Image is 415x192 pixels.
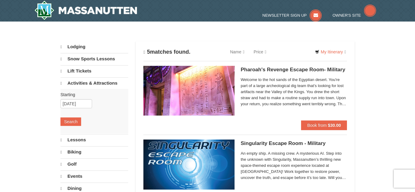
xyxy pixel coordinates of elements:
[60,53,128,65] a: Snow Sports Lessons
[241,67,347,73] h5: Pharoah's Revenge Escape Room- Military
[34,1,137,20] img: Massanutten Resort Logo
[147,49,150,55] span: 5
[328,123,341,128] strong: $30.00
[60,170,128,182] a: Events
[60,41,128,52] a: Lodging
[34,1,137,20] a: Massanutten Resort
[60,134,128,146] a: Lessons
[241,150,347,181] span: An empty ship. A missing crew. A mysterious AI. Step into the unknown with Singularity, Massanutt...
[60,117,81,126] button: Search
[333,13,376,18] a: Owner's Site
[241,77,347,107] span: Welcome to the hot sands of the Egyptian desert. You're part of a large archeological dig team th...
[143,66,235,116] img: 6619913-410-20a124c9.jpg
[307,123,327,128] span: Book from
[60,65,128,77] a: Lift Tickets
[60,77,128,89] a: Activities & Attractions
[262,13,322,18] a: Newsletter Sign Up
[249,46,271,58] a: Price
[333,13,361,18] span: Owner's Site
[60,146,128,158] a: Biking
[311,47,350,56] a: My Itinerary
[60,158,128,170] a: Golf
[225,46,249,58] a: Name
[143,140,235,189] img: 6619913-520-2f5f5301.jpg
[143,49,190,55] h4: matches found.
[301,120,347,130] button: Book from $30.00
[60,92,124,98] label: Starting
[262,13,307,18] span: Newsletter Sign Up
[241,140,347,147] h5: Singularity Escape Room - Military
